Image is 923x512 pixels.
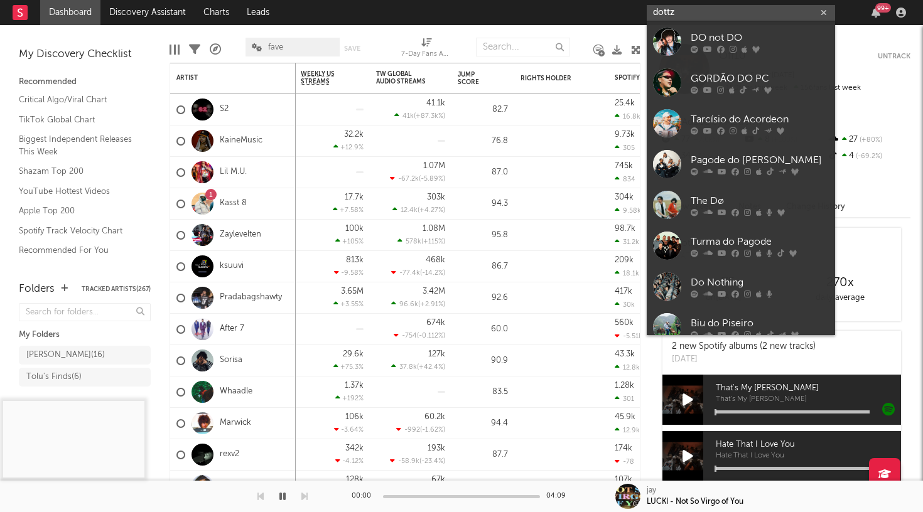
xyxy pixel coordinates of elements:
span: -754 [402,333,417,339]
div: 1.08M [423,225,445,233]
div: 88.4 [458,479,508,494]
a: The Dø [647,184,835,225]
div: 100k [345,225,364,233]
div: 92.6 [458,291,508,306]
div: Filters [189,31,200,68]
div: 87.0 [458,165,508,180]
span: -5.89 % [421,176,443,183]
div: A&R Pipeline [210,31,221,68]
div: 304k [615,193,634,201]
input: Search... [476,38,570,56]
a: Critical Algo/Viral Chart [19,93,138,107]
div: 7-Day Fans Added (7-Day Fans Added) [401,47,451,62]
div: +105 % [335,237,364,245]
a: After 7 [220,324,244,334]
a: Pagode do [PERSON_NAME] [647,144,835,184]
a: YouTube Hottest Videos [19,184,138,198]
div: 417k [615,287,632,296]
button: Untrack [878,50,910,63]
button: Tracked Artists(267) [82,286,151,292]
div: 9.73k [615,131,635,139]
div: 45.9k [615,413,635,421]
span: 37.8k [399,364,417,371]
div: +7.58 % [333,206,364,214]
a: Spotify Track Velocity Chart [19,224,138,238]
div: Turma do Pagode [691,234,829,249]
span: Hate That I Love You [716,437,901,452]
span: 96.6k [399,301,418,308]
span: Hate That I Love You [716,452,901,460]
div: 4 [827,148,910,164]
div: GORDÃO DO PC [691,71,829,86]
div: Edit Columns [170,31,180,68]
div: 00:00 [352,489,377,504]
div: Biu do Piseiro [691,316,829,331]
div: 12.8k [615,363,640,371]
span: -0.112 % [419,333,443,339]
div: 90.9 [458,353,508,368]
div: ( ) [392,206,445,214]
div: Folders [19,282,55,297]
span: -69.2 % [854,153,882,160]
div: 17.7k [345,193,364,201]
div: ( ) [394,331,445,339]
a: Pradabagshawty [220,292,282,303]
span: +87.3k % [416,113,443,120]
div: [DATE] [672,353,816,366]
div: Tarcísio do Acordeon [691,112,829,127]
div: +3.55 % [333,300,364,308]
div: 209k [615,256,634,264]
div: +192 % [335,394,364,402]
div: -9.58 % [334,269,364,277]
div: +75.3 % [333,363,364,371]
div: 94.4 [458,416,508,431]
div: Recommended [19,75,151,90]
a: TikTok Global Chart [19,113,138,127]
a: GORDÃO DO PC [647,62,835,103]
div: Jump Score [458,71,489,86]
div: 43.3k [615,350,635,358]
a: Recommended For You [19,243,138,257]
a: DO not DO [647,21,835,62]
div: 127k [428,350,445,358]
div: Artist [176,74,271,82]
a: rexv2 [220,449,239,460]
span: Weekly US Streams [301,70,345,85]
button: Save [344,45,360,52]
span: fave [268,43,283,51]
div: 342k [345,444,364,452]
div: 82.7 [458,102,508,117]
a: Tolu's Finds(6) [19,368,151,387]
div: 60.2k [424,413,445,421]
div: 25.4k [615,99,635,107]
span: +80 % [858,137,882,144]
div: 86.7 [458,259,508,274]
div: The Dø [691,193,829,208]
a: [PERSON_NAME](16) [19,346,151,365]
span: That's My [PERSON_NAME] [716,381,901,396]
div: -4.12 % [335,457,364,465]
span: -1.62 % [422,427,443,434]
div: Spotify Monthly Listeners [615,74,709,82]
div: 12.9k [615,426,640,434]
a: Sorisa [220,355,242,366]
div: 18.1k [615,269,639,277]
div: ( ) [391,363,445,371]
a: Turma do Pagode [647,225,835,266]
span: 12.4k [401,207,418,214]
a: Kasst 8 [220,198,247,209]
div: 9.58k [615,206,641,215]
div: 270 x [782,275,898,291]
div: 3.42M [423,287,445,296]
span: +4.27 % [419,207,443,214]
a: S2 [220,104,229,115]
div: -3.64 % [334,425,364,434]
div: [PERSON_NAME] ( 16 ) [26,348,105,363]
div: 16.8k [615,112,640,120]
div: 29.6k [343,350,364,358]
div: jay [647,485,656,496]
div: 305 [615,144,635,152]
div: Do Nothing [691,275,829,290]
div: ( ) [397,237,445,245]
div: 27 [827,132,910,148]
